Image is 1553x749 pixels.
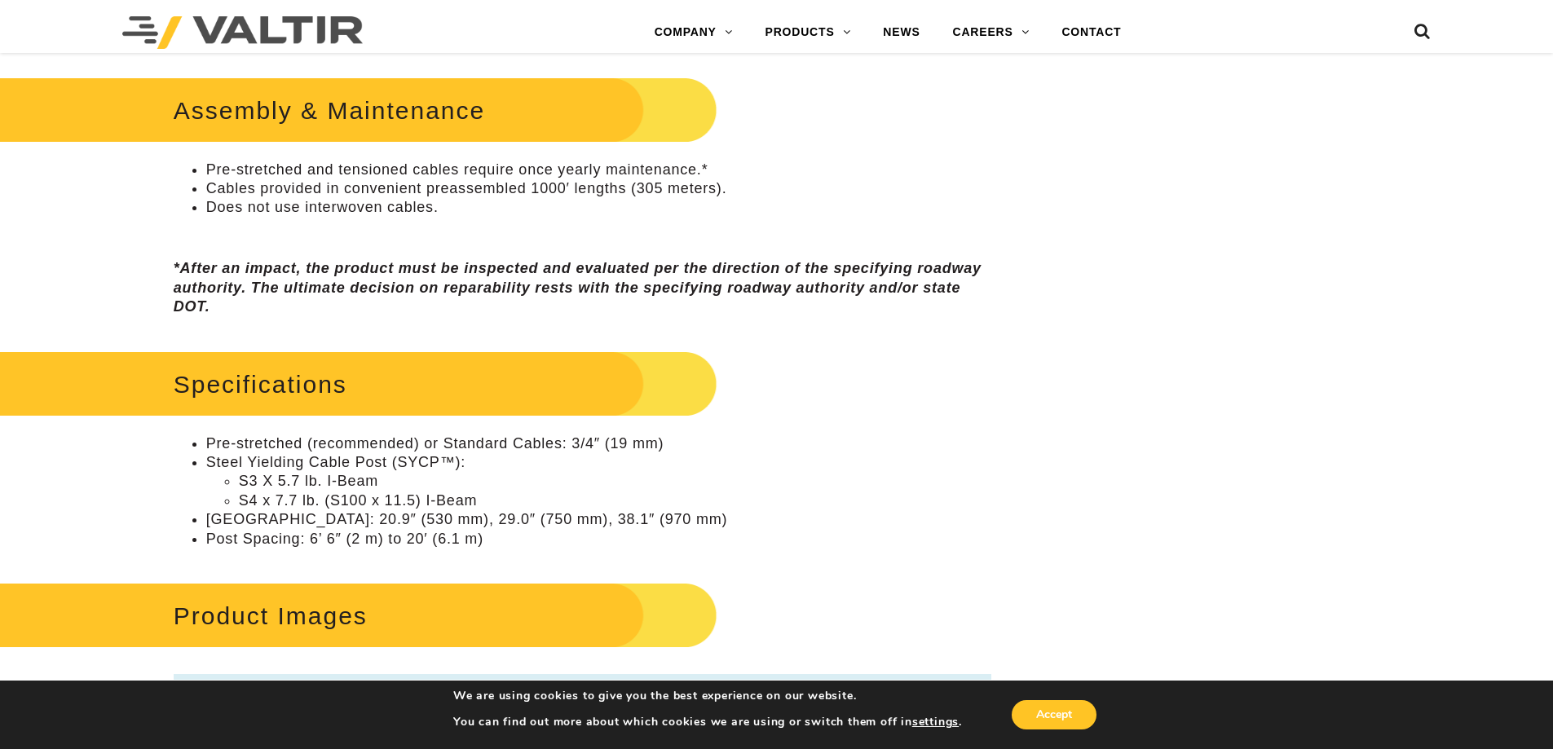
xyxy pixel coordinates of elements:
img: Valtir [122,16,363,49]
a: COMPANY [638,16,749,49]
em: *After an impact, the product must be inspected and evaluated per the direction of the specifying... [174,260,982,315]
li: Post Spacing: 6’ 6″ (2 m) to 20′ (6.1 m) [206,530,991,549]
a: PRODUCTS [749,16,867,49]
li: Cables provided in convenient preassembled 1000′ lengths (305 meters). [206,179,991,198]
button: settings [912,715,959,729]
li: Steel Yielding Cable Post (SYCP™): [206,453,991,510]
a: CONTACT [1045,16,1137,49]
li: S4 x 7.7 lb. (S100 x 11.5) I-Beam [239,491,991,510]
li: Pre-stretched and tensioned cables require once yearly maintenance.* [206,161,991,179]
li: S3 X 5.7 lb. I-Beam [239,472,991,491]
a: NEWS [867,16,936,49]
a: CAREERS [937,16,1046,49]
button: Accept [1012,700,1096,729]
p: We are using cookies to give you the best experience on our website. [453,689,962,703]
li: Pre-stretched (recommended) or Standard Cables: 3/4″ (19 mm) [206,434,991,453]
li: [GEOGRAPHIC_DATA]: 20.9″ (530 mm), 29.0″ (750 mm), 38.1″ (970 mm) [206,510,991,529]
p: You can find out more about which cookies we are using or switch them off in . [453,715,962,729]
li: Does not use interwoven cables. [206,198,991,217]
